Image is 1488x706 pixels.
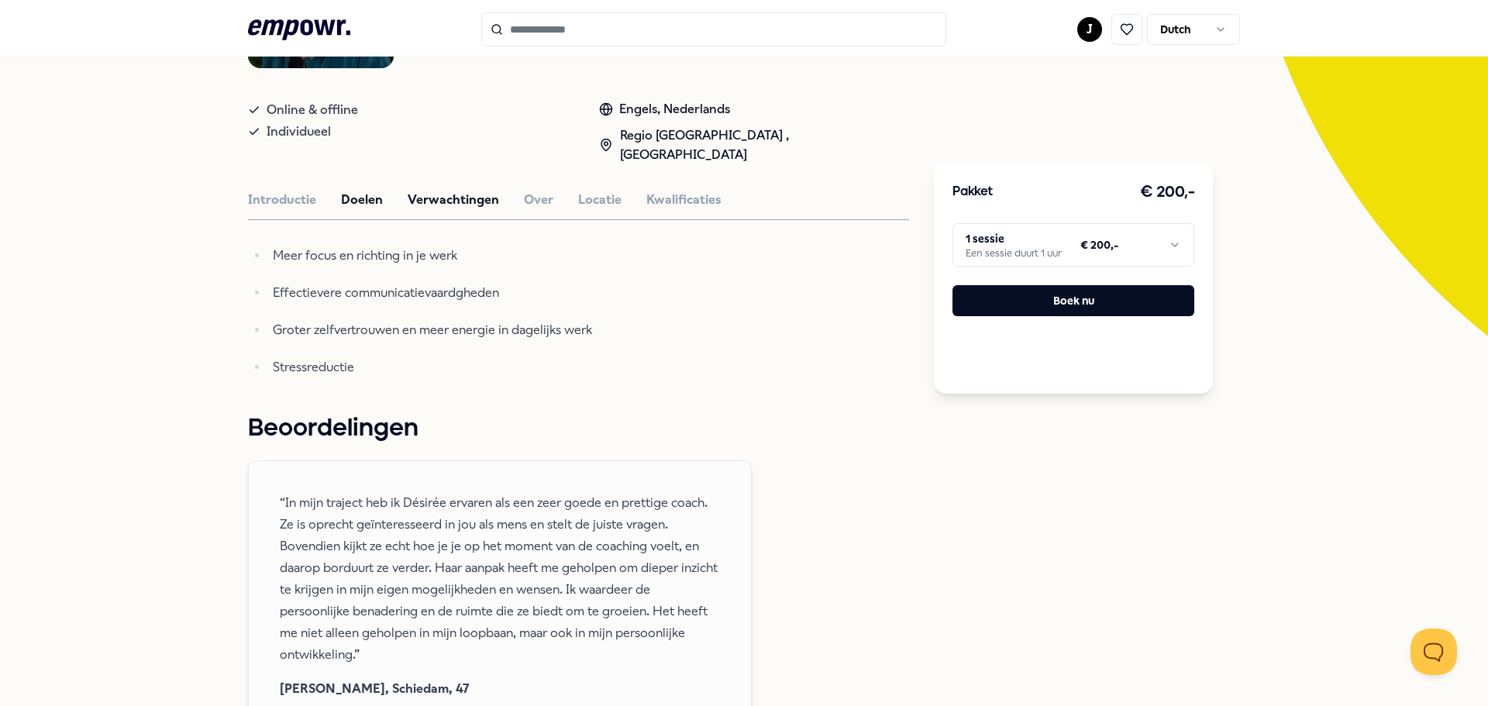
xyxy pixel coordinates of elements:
[273,319,752,341] p: Groter zelfvertrouwen en meer energie in dagelijks werk
[408,190,499,210] button: Verwachtingen
[267,99,358,121] span: Online & offline
[273,282,752,304] p: Effectievere communicatievaardgheden
[273,245,752,267] p: Meer focus en richting in je werk
[1077,17,1102,42] button: J
[273,356,752,378] p: Stressreductie
[248,409,909,448] h1: Beoordelingen
[524,190,553,210] button: Over
[280,678,720,700] span: [PERSON_NAME], Schiedam, 47
[481,12,946,46] input: Search for products, categories or subcategories
[1410,629,1457,675] iframe: Help Scout Beacon - Open
[280,492,720,666] span: “In mijn traject heb ik Désirée ervaren als een zeer goede en prettige coach. Ze is oprecht geïnt...
[578,190,622,210] button: Locatie
[646,190,722,210] button: Kwalificaties
[599,126,910,165] div: Regio [GEOGRAPHIC_DATA] , [GEOGRAPHIC_DATA]
[267,121,331,143] span: Individueel
[952,285,1194,316] button: Boek nu
[341,190,383,210] button: Doelen
[952,182,993,202] h3: Pakket
[1140,180,1195,205] h3: € 200,-
[599,99,910,119] div: Engels, Nederlands
[248,190,316,210] button: Introductie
